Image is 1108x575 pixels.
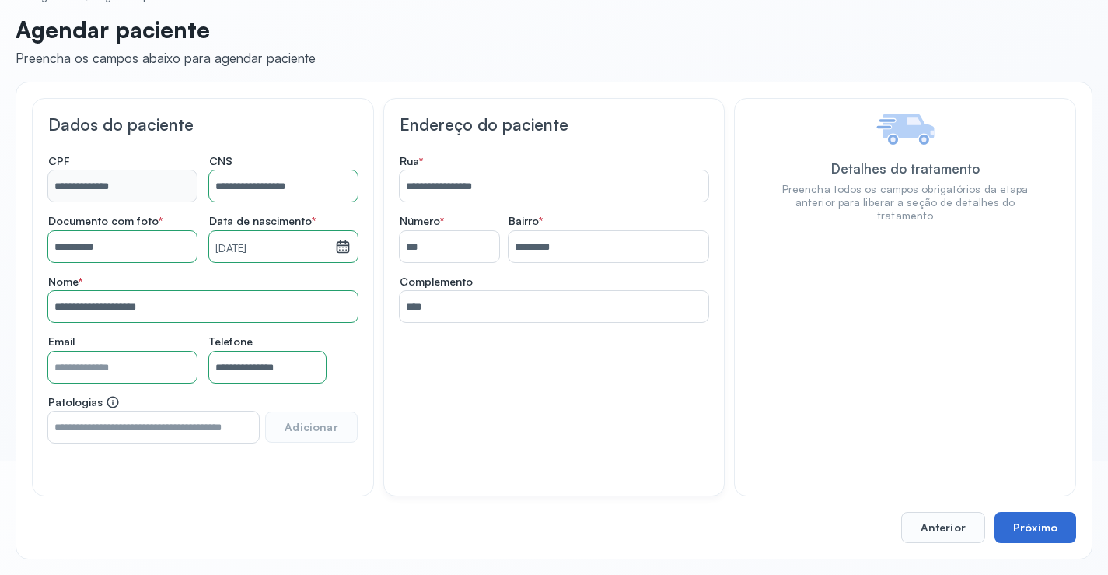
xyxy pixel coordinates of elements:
[48,275,82,289] span: Nome
[400,275,473,289] span: Complemento
[876,114,935,145] img: Imagem de Detalhes do tratamento
[48,335,75,349] span: Email
[781,183,1029,223] div: Preencha todos os campos obrigatórios da etapa anterior para liberar a seção de detalhes do trata...
[209,154,232,168] span: CNS
[209,214,316,228] span: Data de nascimento
[48,214,163,228] span: Documento com foto
[215,241,329,257] small: [DATE]
[209,335,253,349] span: Telefone
[16,50,316,66] div: Preencha os campos abaixo para agendar paciente
[509,214,543,228] span: Bairro
[400,214,444,228] span: Número
[400,154,423,168] span: Rua
[48,395,120,409] span: Patologias
[400,114,709,135] h3: Endereço do paciente
[48,114,358,135] h3: Dados do paciente
[994,512,1076,543] button: Próximo
[265,412,357,443] button: Adicionar
[16,16,316,44] p: Agendar paciente
[831,160,980,177] div: Detalhes do tratamento
[48,154,70,168] span: CPF
[901,512,985,543] button: Anterior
